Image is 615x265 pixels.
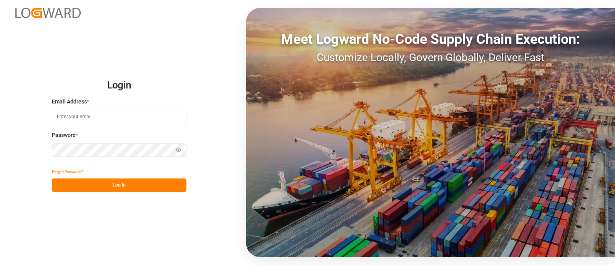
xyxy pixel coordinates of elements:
[15,8,81,18] img: Logward_new_orange.png
[52,178,186,192] button: Log In
[246,29,615,50] div: Meet Logward No-Code Supply Chain Execution:
[52,131,76,139] span: Password
[52,165,83,178] button: Forgot Password?
[246,50,615,66] div: Customize Locally, Govern Globally, Deliver Fast
[52,98,87,106] span: Email Address
[52,73,186,98] h2: Login
[52,110,186,123] input: Enter your email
